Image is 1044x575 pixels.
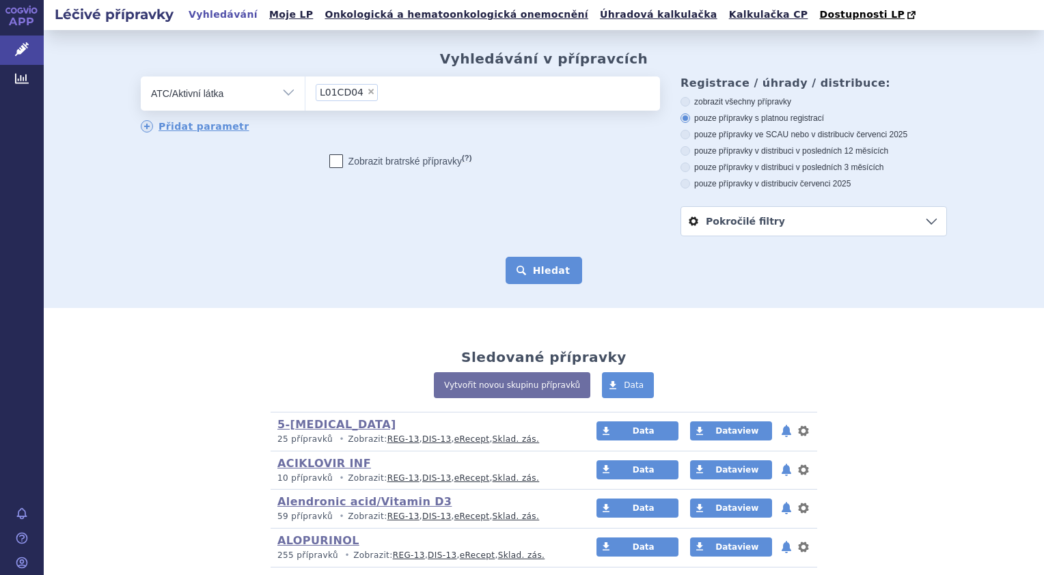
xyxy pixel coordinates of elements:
[367,87,375,96] span: ×
[382,83,389,100] input: L01CD04
[277,550,338,560] span: 255 přípravků
[277,434,571,445] p: Zobrazit: , , ,
[329,154,472,168] label: Zobrazit bratrské přípravky
[690,537,772,557] a: Dataview
[797,500,810,516] button: nastavení
[715,542,758,552] span: Dataview
[633,542,655,552] span: Data
[320,5,592,24] a: Onkologická a hematoonkologická onemocnění
[506,257,583,284] button: Hledat
[422,511,451,521] a: DIS-13
[387,511,420,521] a: REG-13
[341,550,353,561] i: •
[681,113,947,124] label: pouze přípravky s platnou registrací
[493,511,540,521] a: Sklad. zás.
[780,462,793,478] button: notifikace
[596,460,678,479] a: Data
[596,421,678,440] a: Data
[277,473,333,483] span: 10 přípravků
[454,434,490,444] a: eRecept
[819,9,905,20] span: Dostupnosti LP
[460,550,495,560] a: eRecept
[493,434,540,444] a: Sklad. zás.
[596,537,678,557] a: Data
[681,145,947,156] label: pouze přípravky v distribuci v posledních 12 měsících
[780,500,793,516] button: notifikace
[335,434,348,445] i: •
[320,87,363,97] span: KABAZITAXEL
[277,495,452,508] a: Alendronic acid/Vitamin D3
[793,179,851,188] span: v červenci 2025
[422,434,451,444] a: DIS-13
[681,178,947,189] label: pouze přípravky v distribuci
[184,5,262,24] a: Vyhledávání
[624,380,644,390] span: Data
[434,372,590,398] a: Vytvořit novou skupinu přípravků
[681,129,947,140] label: pouze přípravky ve SCAU nebo v distribuci
[422,473,451,483] a: DIS-13
[277,473,571,484] p: Zobrazit: , , ,
[277,534,359,547] a: ALOPURINOL
[265,5,317,24] a: Moje LP
[454,473,490,483] a: eRecept
[797,462,810,478] button: nastavení
[277,434,333,444] span: 25 přípravků
[141,120,249,132] a: Přidat parametr
[277,511,333,521] span: 59 přípravků
[797,539,810,555] button: nastavení
[596,5,722,24] a: Úhradová kalkulačka
[797,423,810,439] button: nastavení
[44,5,184,24] h2: Léčivé přípravky
[596,499,678,518] a: Data
[715,465,758,475] span: Dataview
[715,503,758,513] span: Dataview
[277,550,571,561] p: Zobrazit: , , ,
[461,349,627,365] h2: Sledované přípravky
[440,51,648,67] h2: Vyhledávání v přípravcích
[690,499,772,518] a: Dataview
[387,473,420,483] a: REG-13
[393,550,425,560] a: REG-13
[428,550,456,560] a: DIS-13
[277,457,371,470] a: ACIKLOVIR INF
[633,465,655,475] span: Data
[387,434,420,444] a: REG-13
[277,418,396,431] a: 5-[MEDICAL_DATA]
[715,426,758,436] span: Dataview
[681,162,947,173] label: pouze přípravky v distribuci v posledních 3 měsících
[602,372,654,398] a: Data
[690,460,772,479] a: Dataview
[690,421,772,440] a: Dataview
[681,96,947,107] label: zobrazit všechny přípravky
[780,423,793,439] button: notifikace
[493,473,540,483] a: Sklad. zás.
[681,207,946,236] a: Pokročilé filtry
[335,511,348,522] i: •
[815,5,922,25] a: Dostupnosti LP
[633,426,655,436] span: Data
[780,539,793,555] button: notifikace
[454,511,490,521] a: eRecept
[335,473,348,484] i: •
[633,503,655,513] span: Data
[850,130,907,139] span: v červenci 2025
[277,511,571,522] p: Zobrazit: , , ,
[498,550,545,560] a: Sklad. zás.
[681,76,947,89] h3: Registrace / úhrady / distribuce:
[725,5,812,24] a: Kalkulačka CP
[462,154,471,163] abbr: (?)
